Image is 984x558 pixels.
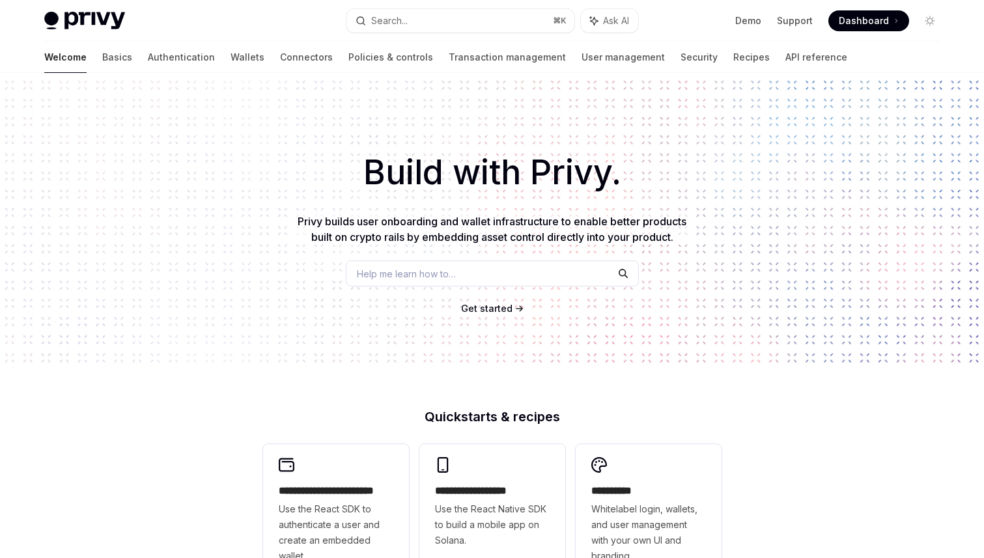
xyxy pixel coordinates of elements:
[231,42,264,73] a: Wallets
[777,14,813,27] a: Support
[553,16,567,26] span: ⌘ K
[603,14,629,27] span: Ask AI
[735,14,761,27] a: Demo
[348,42,433,73] a: Policies & controls
[839,14,889,27] span: Dashboard
[44,42,87,73] a: Welcome
[449,42,566,73] a: Transaction management
[371,13,408,29] div: Search...
[733,42,770,73] a: Recipes
[102,42,132,73] a: Basics
[298,215,686,244] span: Privy builds user onboarding and wallet infrastructure to enable better products built on crypto ...
[582,42,665,73] a: User management
[280,42,333,73] a: Connectors
[785,42,847,73] a: API reference
[148,42,215,73] a: Authentication
[828,10,909,31] a: Dashboard
[263,410,722,423] h2: Quickstarts & recipes
[21,147,963,198] h1: Build with Privy.
[435,501,550,548] span: Use the React Native SDK to build a mobile app on Solana.
[581,9,638,33] button: Ask AI
[346,9,574,33] button: Search...⌘K
[920,10,940,31] button: Toggle dark mode
[461,303,513,314] span: Get started
[44,12,125,30] img: light logo
[681,42,718,73] a: Security
[357,267,456,281] span: Help me learn how to…
[461,302,513,315] a: Get started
